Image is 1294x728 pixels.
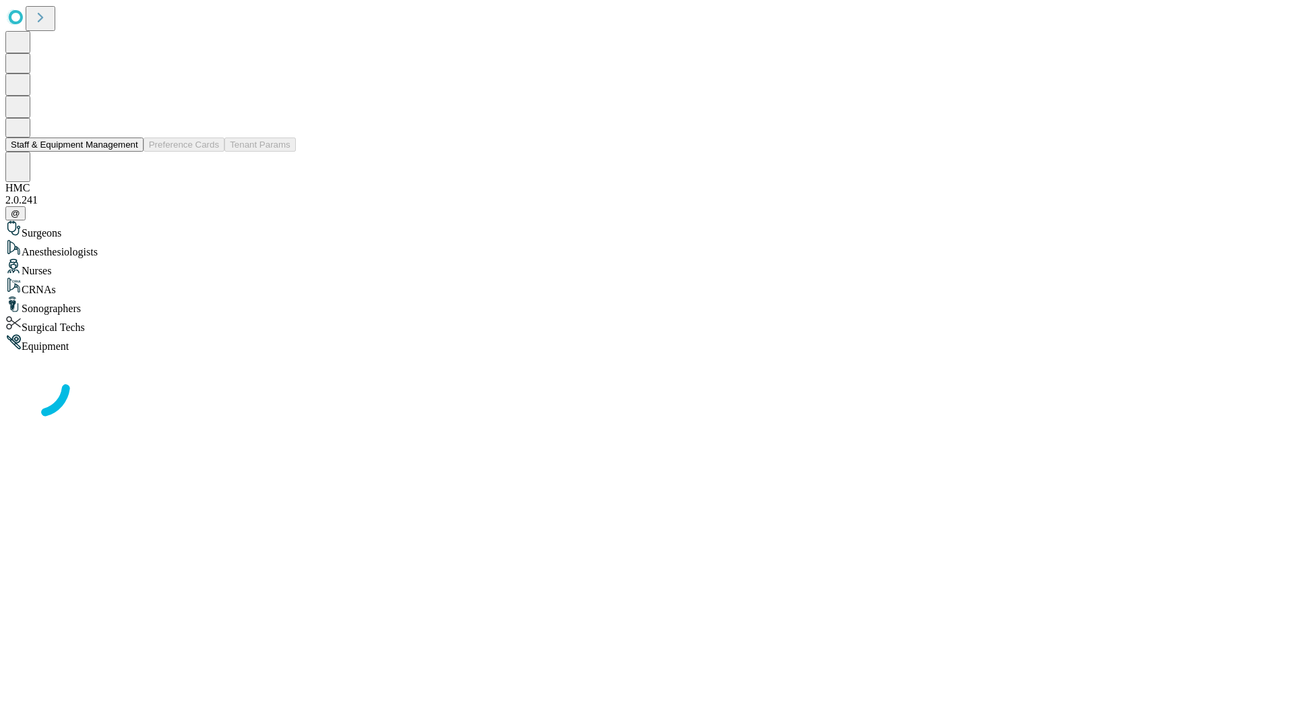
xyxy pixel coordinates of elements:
[5,206,26,220] button: @
[5,182,1289,194] div: HMC
[5,239,1289,258] div: Anesthesiologists
[224,138,296,152] button: Tenant Params
[5,334,1289,353] div: Equipment
[5,138,144,152] button: Staff & Equipment Management
[144,138,224,152] button: Preference Cards
[5,258,1289,277] div: Nurses
[5,220,1289,239] div: Surgeons
[5,194,1289,206] div: 2.0.241
[5,277,1289,296] div: CRNAs
[5,296,1289,315] div: Sonographers
[11,208,20,218] span: @
[5,315,1289,334] div: Surgical Techs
